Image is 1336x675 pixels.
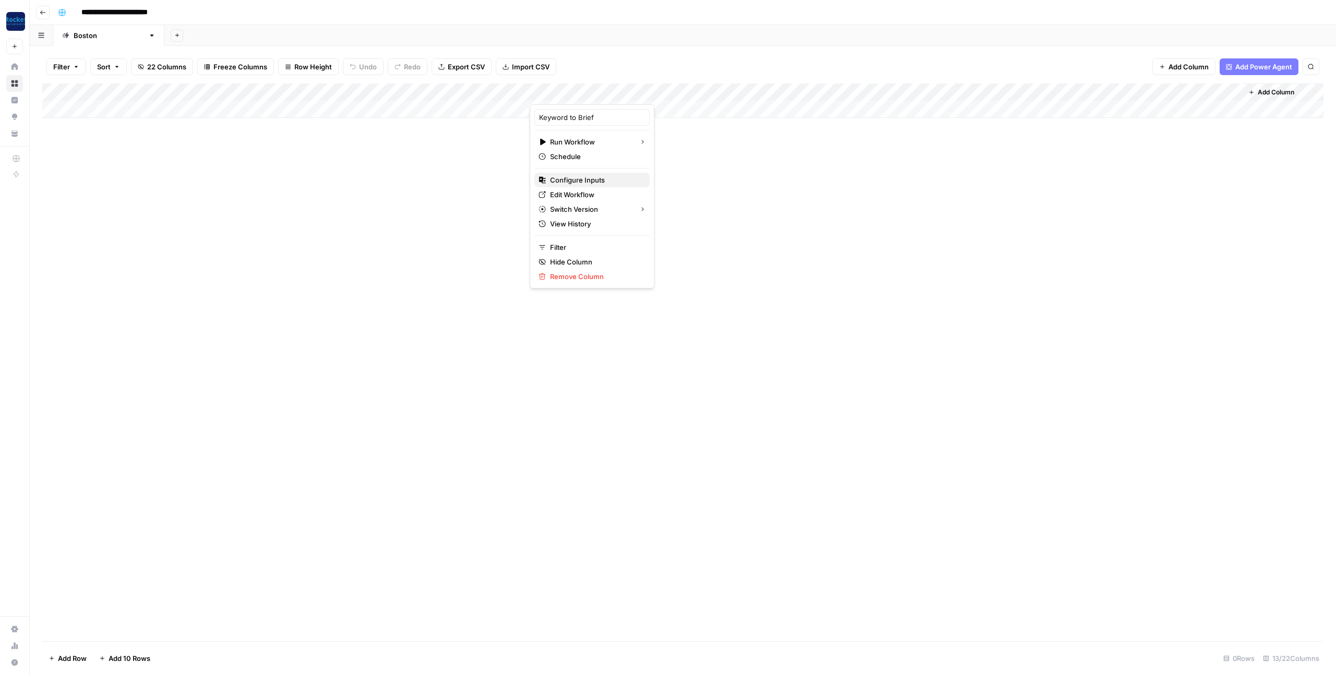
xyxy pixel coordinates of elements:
[404,62,421,72] span: Redo
[496,58,556,75] button: Import CSV
[432,58,492,75] button: Export CSV
[1259,650,1323,667] div: 13/22 Columns
[6,58,23,75] a: Home
[550,189,641,200] span: Edit Workflow
[550,242,641,252] span: Filter
[278,58,339,75] button: Row Height
[550,204,631,214] span: Switch Version
[550,271,641,282] span: Remove Column
[213,62,267,72] span: Freeze Columns
[1258,88,1294,97] span: Add Column
[550,137,631,147] span: Run Workflow
[53,25,164,46] a: [GEOGRAPHIC_DATA]
[550,257,641,267] span: Hide Column
[97,62,111,72] span: Sort
[46,58,86,75] button: Filter
[448,62,485,72] span: Export CSV
[6,92,23,109] a: Insights
[58,653,87,664] span: Add Row
[6,75,23,92] a: Browse
[6,125,23,142] a: Your Data
[109,653,150,664] span: Add 10 Rows
[512,62,550,72] span: Import CSV
[74,30,144,41] div: [GEOGRAPHIC_DATA]
[1220,58,1298,75] button: Add Power Agent
[6,12,25,31] img: Rocket Pilots Logo
[147,62,186,72] span: 22 Columns
[93,650,157,667] button: Add 10 Rows
[131,58,193,75] button: 22 Columns
[1244,86,1298,99] button: Add Column
[550,175,641,185] span: Configure Inputs
[359,62,377,72] span: Undo
[388,58,427,75] button: Redo
[90,58,127,75] button: Sort
[343,58,384,75] button: Undo
[6,621,23,637] a: Settings
[1168,62,1209,72] span: Add Column
[1235,62,1292,72] span: Add Power Agent
[1152,58,1215,75] button: Add Column
[294,62,332,72] span: Row Height
[6,654,23,671] button: Help + Support
[6,109,23,125] a: Opportunities
[53,62,70,72] span: Filter
[550,151,641,162] span: Schedule
[1219,650,1259,667] div: 0 Rows
[550,219,641,229] span: View History
[6,637,23,654] a: Usage
[42,650,93,667] button: Add Row
[6,8,23,34] button: Workspace: Rocket Pilots
[197,58,274,75] button: Freeze Columns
